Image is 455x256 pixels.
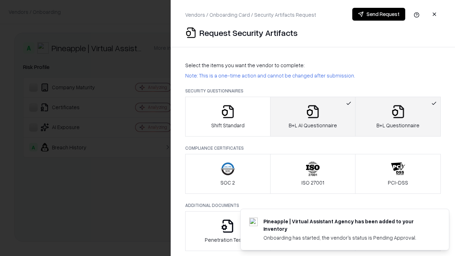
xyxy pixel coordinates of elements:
button: B+L Questionnaire [355,97,441,137]
p: SOC 2 [220,179,235,186]
p: Additional Documents [185,202,441,208]
p: Compliance Certificates [185,145,441,151]
button: Send Request [352,8,405,21]
p: Penetration Testing [205,236,251,244]
p: Request Security Artifacts [199,27,298,38]
div: Pineapple | Virtual Assistant Agency has been added to your inventory [263,218,432,233]
button: Shift Standard [185,97,271,137]
div: Onboarding has started, the vendor's status is Pending Approval. [263,234,432,241]
p: B+L Questionnaire [376,122,419,129]
button: PCI-DSS [355,154,441,194]
button: SOC 2 [185,154,271,194]
p: Select the items you want the vendor to complete: [185,62,441,69]
img: trypineapple.com [249,218,258,226]
button: B+L AI Questionnaire [270,97,356,137]
button: Penetration Testing [185,211,271,251]
p: ISO 27001 [301,179,324,186]
p: Vendors / Onboarding Card / Security Artifacts Request [185,11,316,18]
p: Note: This is a one-time action and cannot be changed after submission. [185,72,441,79]
p: Security Questionnaires [185,88,441,94]
p: PCI-DSS [388,179,408,186]
p: Shift Standard [211,122,245,129]
button: ISO 27001 [270,154,356,194]
p: B+L AI Questionnaire [289,122,337,129]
